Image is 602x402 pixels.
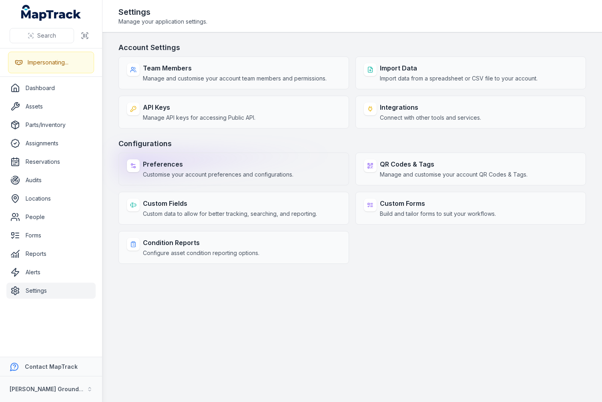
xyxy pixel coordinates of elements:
[6,264,96,280] a: Alerts
[118,96,349,129] a: API KeysManage API keys for accessing Public API.
[37,32,56,40] span: Search
[355,56,586,89] a: Import DataImport data from a spreadsheet or CSV file to your account.
[143,199,317,208] strong: Custom Fields
[380,63,538,73] strong: Import Data
[118,6,207,18] h2: Settings
[6,80,96,96] a: Dashboard
[380,103,481,112] strong: Integrations
[143,171,293,179] span: Customise your account preferences and configurations.
[143,210,317,218] span: Custom data to allow for better tracking, searching, and reporting.
[118,56,349,89] a: Team MembersManage and customise your account team members and permissions.
[380,210,496,218] span: Build and tailor forms to suit your workflows.
[143,159,293,169] strong: Preferences
[118,192,349,225] a: Custom FieldsCustom data to allow for better tracking, searching, and reporting.
[6,191,96,207] a: Locations
[118,153,349,185] a: PreferencesCustomise your account preferences and configurations.
[380,114,481,122] span: Connect with other tools and services.
[118,42,586,53] h3: Account Settings
[143,63,327,73] strong: Team Members
[118,18,207,26] span: Manage your application settings.
[6,172,96,188] a: Audits
[28,58,68,66] div: Impersonating...
[143,114,255,122] span: Manage API keys for accessing Public API.
[6,227,96,243] a: Forms
[6,135,96,151] a: Assignments
[118,231,349,264] a: Condition ReportsConfigure asset condition reporting options.
[6,246,96,262] a: Reports
[6,209,96,225] a: People
[380,171,528,179] span: Manage and customise your account QR Codes & Tags.
[380,159,528,169] strong: QR Codes & Tags
[355,153,586,185] a: QR Codes & TagsManage and customise your account QR Codes & Tags.
[10,386,114,392] strong: [PERSON_NAME] Ground Engineering
[380,199,496,208] strong: Custom Forms
[21,5,81,21] a: MapTrack
[355,192,586,225] a: Custom FormsBuild and tailor forms to suit your workflows.
[143,238,259,247] strong: Condition Reports
[6,117,96,133] a: Parts/Inventory
[143,103,255,112] strong: API Keys
[143,74,327,82] span: Manage and customise your account team members and permissions.
[143,249,259,257] span: Configure asset condition reporting options.
[6,154,96,170] a: Reservations
[118,138,586,149] h3: Configurations
[25,363,78,370] strong: Contact MapTrack
[6,98,96,115] a: Assets
[355,96,586,129] a: IntegrationsConnect with other tools and services.
[10,28,74,43] button: Search
[380,74,538,82] span: Import data from a spreadsheet or CSV file to your account.
[6,283,96,299] a: Settings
